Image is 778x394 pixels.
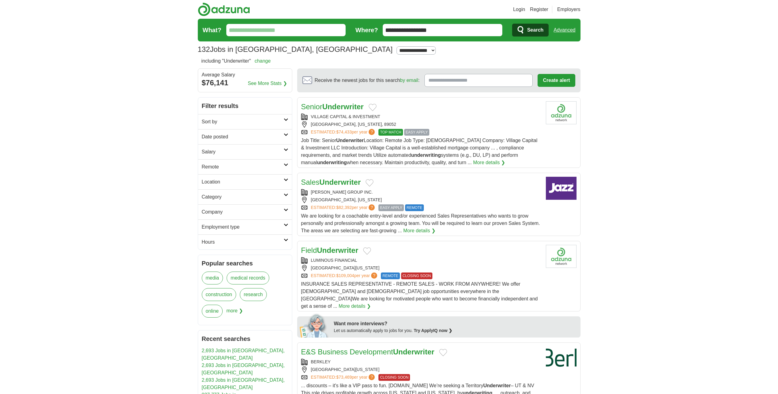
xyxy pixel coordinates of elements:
[227,272,269,284] a: medical records
[203,25,221,35] label: What?
[378,204,404,211] span: EASY APPLY
[369,129,375,135] span: ?
[320,178,361,186] strong: Underwriter
[301,178,361,186] a: SalesUnderwriter
[301,121,541,128] div: [GEOGRAPHIC_DATA], [US_STATE], 89052
[317,246,358,254] strong: Underwriter
[315,77,420,84] span: Receive the newest jobs for this search :
[538,74,575,87] button: Create alert
[198,44,210,55] span: 132
[411,153,441,158] strong: underwriting
[439,349,447,356] button: Add to favorite jobs
[202,208,284,216] h2: Company
[202,334,288,343] h2: Recent searches
[530,6,548,13] a: Register
[311,129,376,136] a: ESTIMATED:$74,433per year?
[369,374,375,380] span: ?
[334,327,577,334] div: Let us automatically apply to jobs for you.
[512,24,549,37] button: Search
[311,204,376,211] a: ESTIMATED:$82,392per year?
[301,265,541,271] div: [GEOGRAPHIC_DATA][US_STATE]
[202,348,285,361] a: 2,693 Jobs in [GEOGRAPHIC_DATA], [GEOGRAPHIC_DATA]
[405,204,424,211] span: REMOTE
[198,114,292,129] a: Sort by
[255,58,271,64] a: change
[336,205,352,210] span: $82,392
[322,102,364,111] strong: Underwriter
[202,118,284,126] h2: Sort by
[198,159,292,174] a: Remote
[513,6,525,13] a: Login
[557,6,581,13] a: Employers
[198,204,292,219] a: Company
[202,238,284,246] h2: Hours
[198,144,292,159] a: Salary
[202,377,285,390] a: 2,693 Jobs in [GEOGRAPHIC_DATA], [GEOGRAPHIC_DATA]
[198,219,292,234] a: Employment type
[198,98,292,114] h2: Filter results
[473,159,505,166] a: More details ❯
[198,189,292,204] a: Category
[401,272,433,279] span: CLOSING SOON
[301,197,541,203] div: [GEOGRAPHIC_DATA], [US_STATE]
[336,375,352,380] span: $73,469
[381,272,400,279] span: REMOTE
[226,305,243,321] span: more ❯
[546,101,577,124] img: Company logo
[301,257,541,264] div: LUMINOUS FINANCIAL
[198,129,292,144] a: Date posted
[198,234,292,249] a: Hours
[403,227,435,234] a: More details ❯
[311,190,373,195] a: [PERSON_NAME] GROUP INC.
[400,78,418,83] a: by email
[202,305,223,318] a: online
[198,174,292,189] a: Location
[378,374,410,381] span: CLOSING SOON
[378,129,403,136] span: TOP MATCH
[369,104,377,111] button: Add to favorite jobs
[311,374,376,381] a: ESTIMATED:$73,469per year?
[301,281,538,309] span: INSURANCE SALES REPRESENTATIVE - REMOTE SALES - WORK FROM ANYWHERE! We offer [DEMOGRAPHIC_DATA] a...
[202,77,288,88] div: $76,141
[546,245,577,268] img: Company logo
[301,366,541,373] div: [GEOGRAPHIC_DATA][US_STATE]
[339,303,371,310] a: More details ❯
[336,129,352,134] span: $74,433
[311,359,331,364] a: BERKLEY
[311,272,379,279] a: ESTIMATED:$109,004per year?
[202,259,288,268] h2: Popular searches
[393,348,435,356] strong: Underwriter
[355,25,378,35] label: Where?
[198,45,393,53] h1: Jobs in [GEOGRAPHIC_DATA], [GEOGRAPHIC_DATA]
[371,272,377,279] span: ?
[301,138,538,165] span: Job Title: Senior Location: Remote Job Type: [DEMOGRAPHIC_DATA] Company: Village Capital & Invest...
[414,328,452,333] a: Try ApplyIQ now ❯
[301,246,358,254] a: FieldUnderwriter
[334,320,577,327] div: Want more interviews?
[363,247,371,255] button: Add to favorite jobs
[202,72,288,77] div: Average Salary
[366,179,374,187] button: Add to favorite jobs
[336,273,354,278] span: $109,004
[369,204,375,211] span: ?
[202,193,284,201] h2: Category
[202,363,285,375] a: 2,693 Jobs in [GEOGRAPHIC_DATA], [GEOGRAPHIC_DATA]
[240,288,267,301] a: research
[202,133,284,141] h2: Date posted
[546,177,577,200] img: Spieldenner Financial Group logo
[300,313,329,338] img: apply-iq-scientist.png
[483,383,511,388] strong: Underwriter
[527,24,543,36] span: Search
[301,102,364,111] a: SeniorUnderwriter
[301,213,540,233] span: We are looking for a coachable entry-level and/or experienced Sales Representatives who wants to ...
[301,114,541,120] div: VILLAGE CAPITAL & INVESTMENT
[336,138,364,143] strong: Underwriter
[202,272,223,284] a: media
[202,148,284,156] h2: Salary
[404,129,429,136] span: EASY APPLY
[248,80,287,87] a: See More Stats ❯
[554,24,575,36] a: Advanced
[202,288,236,301] a: construction
[202,163,284,171] h2: Remote
[202,223,284,231] h2: Employment type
